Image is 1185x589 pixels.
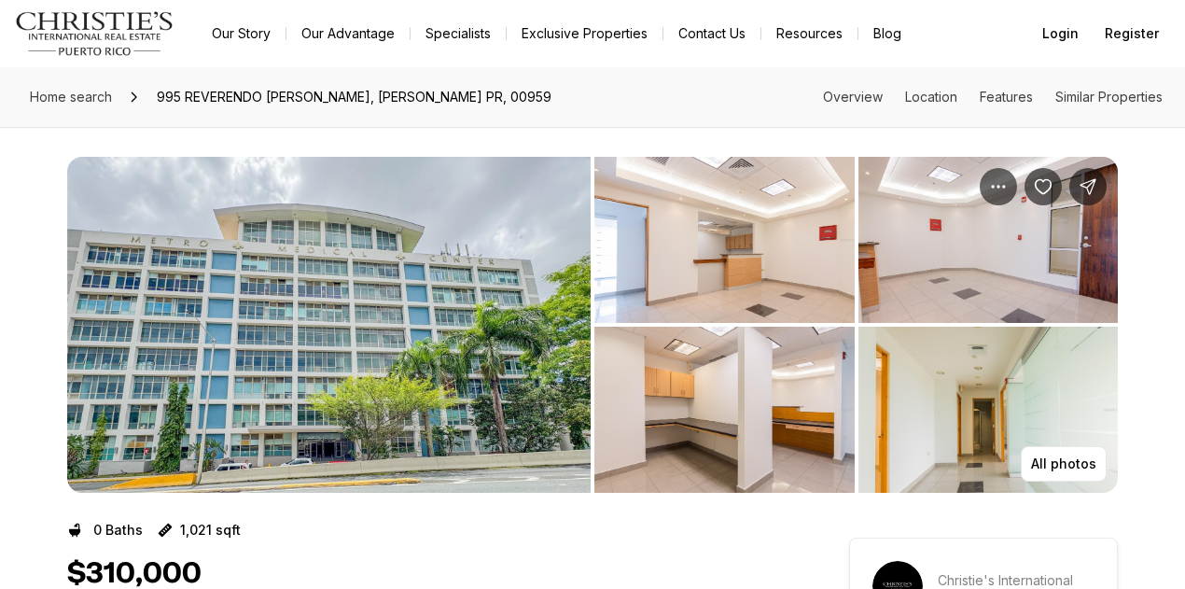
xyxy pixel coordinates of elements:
img: logo [15,11,174,56]
span: Login [1042,26,1079,41]
a: Skip to: Overview [823,89,883,105]
button: View image gallery [858,327,1119,493]
span: Home search [30,89,112,105]
a: Skip to: Features [980,89,1033,105]
p: 1,021 sqft [180,523,241,538]
a: Skip to: Similar Properties [1055,89,1163,105]
button: Contact Us [663,21,760,47]
button: View image gallery [594,327,855,493]
button: Save Property: 995 REVERENDO DOMINGO MARRERO NAVARRO [1025,168,1062,205]
span: Register [1105,26,1159,41]
button: View image gallery [594,157,855,323]
button: Property options [980,168,1017,205]
div: Listing Photos [67,157,1118,493]
button: Share Property: 995 REVERENDO DOMINGO MARRERO NAVARRO [1069,168,1107,205]
a: Our Story [197,21,286,47]
button: View image gallery [858,157,1119,323]
a: Exclusive Properties [507,21,662,47]
nav: Page section menu [823,90,1163,105]
li: 2 of 5 [594,157,1118,493]
span: 995 REVERENDO [PERSON_NAME], [PERSON_NAME] PR, 00959 [149,82,559,112]
a: Our Advantage [286,21,410,47]
a: Skip to: Location [905,89,957,105]
a: Resources [761,21,857,47]
li: 1 of 5 [67,157,591,493]
a: Specialists [411,21,506,47]
button: Register [1094,15,1170,52]
a: Blog [858,21,916,47]
p: All photos [1031,456,1096,471]
button: Login [1031,15,1090,52]
button: View image gallery [67,157,591,493]
p: 0 Baths [93,523,143,538]
button: All photos [1021,446,1107,482]
a: Home search [22,82,119,112]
